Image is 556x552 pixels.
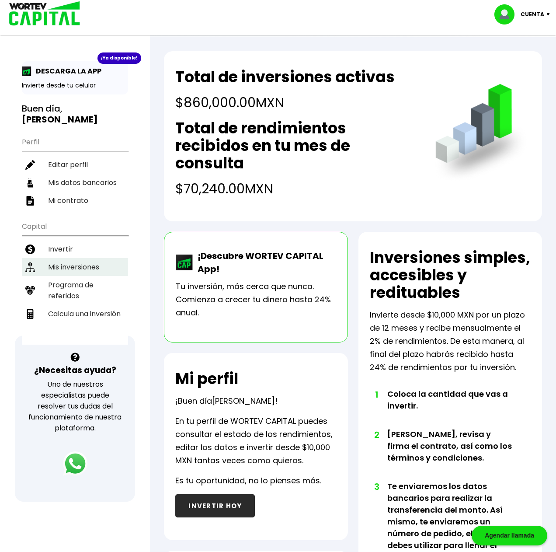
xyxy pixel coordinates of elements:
a: Mis datos bancarios [22,174,128,192]
div: ¡Ya disponible! [97,52,141,64]
li: Coloca la cantidad que vas a invertir. [387,388,514,428]
a: Mi contrato [22,192,128,210]
div: Agendar llamada [472,526,547,545]
img: icon-down [544,13,556,16]
h2: Inversiones simples, accesibles y redituables [370,249,531,301]
a: Editar perfil [22,156,128,174]
p: ¡Buen día ! [175,395,278,408]
img: recomiendanos-icon.9b8e9327.svg [25,286,35,295]
h2: Mi perfil [175,370,238,388]
img: app-icon [22,66,31,76]
img: datos-icon.10cf9172.svg [25,178,35,188]
h4: $860,000.00 MXN [175,93,395,112]
h3: ¿Necesitas ayuda? [34,364,116,377]
p: Tu inversión, más cerca que nunca. Comienza a crecer tu dinero hasta 24% anual. [176,280,336,319]
a: Mis inversiones [22,258,128,276]
img: wortev-capital-app-icon [176,255,193,270]
span: 1 [374,388,379,401]
h4: $70,240.00 MXN [175,179,417,199]
h3: Buen día, [22,103,128,125]
p: Es tu oportunidad, no lo pienses más. [175,474,321,487]
span: [PERSON_NAME] [212,395,275,406]
p: Uno de nuestros especialistas puede resolver tus dudas del funcionamiento de nuestra plataforma. [26,379,124,433]
p: En tu perfil de WORTEV CAPITAL puedes consultar el estado de los rendimientos, editar los datos e... [175,415,336,467]
h2: Total de inversiones activas [175,68,395,86]
ul: Capital [22,217,128,345]
ul: Perfil [22,132,128,210]
img: inversiones-icon.6695dc30.svg [25,262,35,272]
img: contrato-icon.f2db500c.svg [25,196,35,206]
p: Invierte desde tu celular [22,81,128,90]
img: profile-image [494,4,521,24]
h2: Total de rendimientos recibidos en tu mes de consulta [175,119,417,172]
img: invertir-icon.b3b967d7.svg [25,245,35,254]
p: Cuenta [521,8,544,21]
img: logos_whatsapp-icon.242b2217.svg [63,451,87,476]
a: Calcula una inversión [22,305,128,323]
b: [PERSON_NAME] [22,113,98,126]
a: Invertir [22,240,128,258]
li: [PERSON_NAME], revisa y firma el contrato, así como los términos y condiciones. [387,428,514,480]
a: Programa de referidos [22,276,128,305]
img: editar-icon.952d3147.svg [25,160,35,170]
p: DESCARGA LA APP [31,66,101,77]
span: 2 [374,428,379,441]
p: Invierte desde $10,000 MXN por un plazo de 12 meses y recibe mensualmente el 2% de rendimientos. ... [370,308,531,374]
button: INVERTIR HOY [175,494,255,517]
p: ¡Descubre WORTEV CAPITAL App! [193,249,336,276]
img: grafica.516fef24.png [431,84,531,183]
span: 3 [374,480,379,493]
img: calculadora-icon.17d418c4.svg [25,309,35,319]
